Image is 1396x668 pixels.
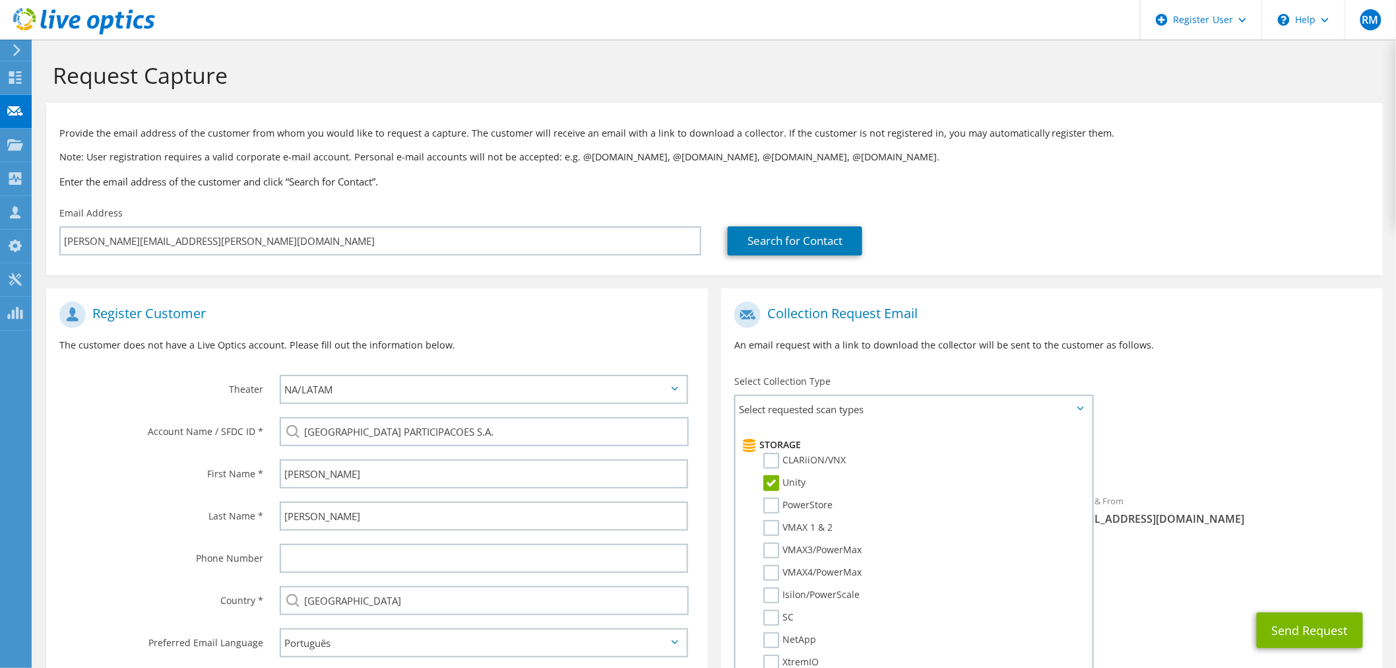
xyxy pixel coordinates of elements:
h3: Enter the email address of the customer and click “Search for Contact”. [59,174,1370,189]
a: Search for Contact [728,226,862,255]
h1: Register Customer [59,302,688,328]
span: Select requested scan types [736,396,1092,422]
div: Requested Collections [721,428,1383,481]
label: Last Name * [59,502,263,523]
label: SC [763,610,794,626]
p: An email request with a link to download the collector will be sent to the customer as follows. [734,338,1370,352]
div: CC & Reply To [721,554,1383,599]
label: Isilon/PowerScale [763,587,860,603]
label: Email Address [59,207,123,220]
label: Preferred Email Language [59,628,263,650]
span: RM [1360,9,1381,30]
label: PowerStore [763,498,833,514]
button: Send Request [1257,613,1363,648]
label: Account Name / SFDC ID * [59,417,263,438]
h1: Request Capture [53,61,1370,89]
svg: \n [1278,14,1290,26]
li: Storage [739,437,1085,453]
label: Select Collection Type [734,375,831,388]
label: Theater [59,375,263,396]
label: Phone Number [59,544,263,565]
label: Unity [763,475,806,491]
h1: Collection Request Email [734,302,1363,328]
span: [EMAIL_ADDRESS][DOMAIN_NAME] [1065,512,1369,526]
p: Note: User registration requires a valid corporate e-mail account. Personal e-mail accounts will ... [59,150,1370,164]
label: Country * [59,586,263,607]
div: To [721,487,1052,547]
p: The customer does not have a Live Optics account. Please fill out the information below. [59,338,695,352]
label: First Name * [59,459,263,481]
p: Provide the email address of the customer from whom you would like to request a capture. The cust... [59,126,1370,141]
label: CLARiiON/VNX [763,453,846,469]
label: VMAX4/PowerMax [763,565,862,581]
label: VMAX 1 & 2 [763,520,833,536]
label: VMAX3/PowerMax [763,543,862,558]
div: Sender & From [1052,487,1382,533]
label: NetApp [763,632,816,648]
